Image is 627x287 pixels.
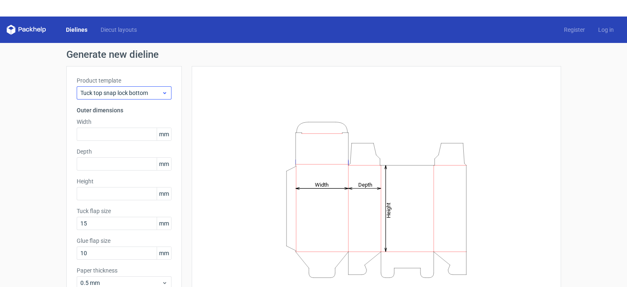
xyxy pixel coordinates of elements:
[80,279,162,287] span: 0.5 mm
[157,158,171,170] span: mm
[77,266,171,275] label: Paper thickness
[157,128,171,140] span: mm
[77,147,171,156] label: Depth
[77,106,171,114] h3: Outer dimensions
[94,26,143,34] a: Diecut layouts
[157,187,171,200] span: mm
[592,26,620,34] a: Log in
[59,26,94,34] a: Dielines
[315,181,328,187] tspan: Width
[385,202,392,218] tspan: Height
[77,76,171,85] label: Product template
[77,237,171,245] label: Glue flap size
[77,118,171,126] label: Width
[77,207,171,215] label: Tuck flap size
[80,89,162,97] span: Tuck top snap lock bottom
[157,217,171,230] span: mm
[77,177,171,185] label: Height
[157,247,171,259] span: mm
[358,181,372,187] tspan: Depth
[557,26,592,34] a: Register
[66,50,561,59] h1: Generate new dieline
